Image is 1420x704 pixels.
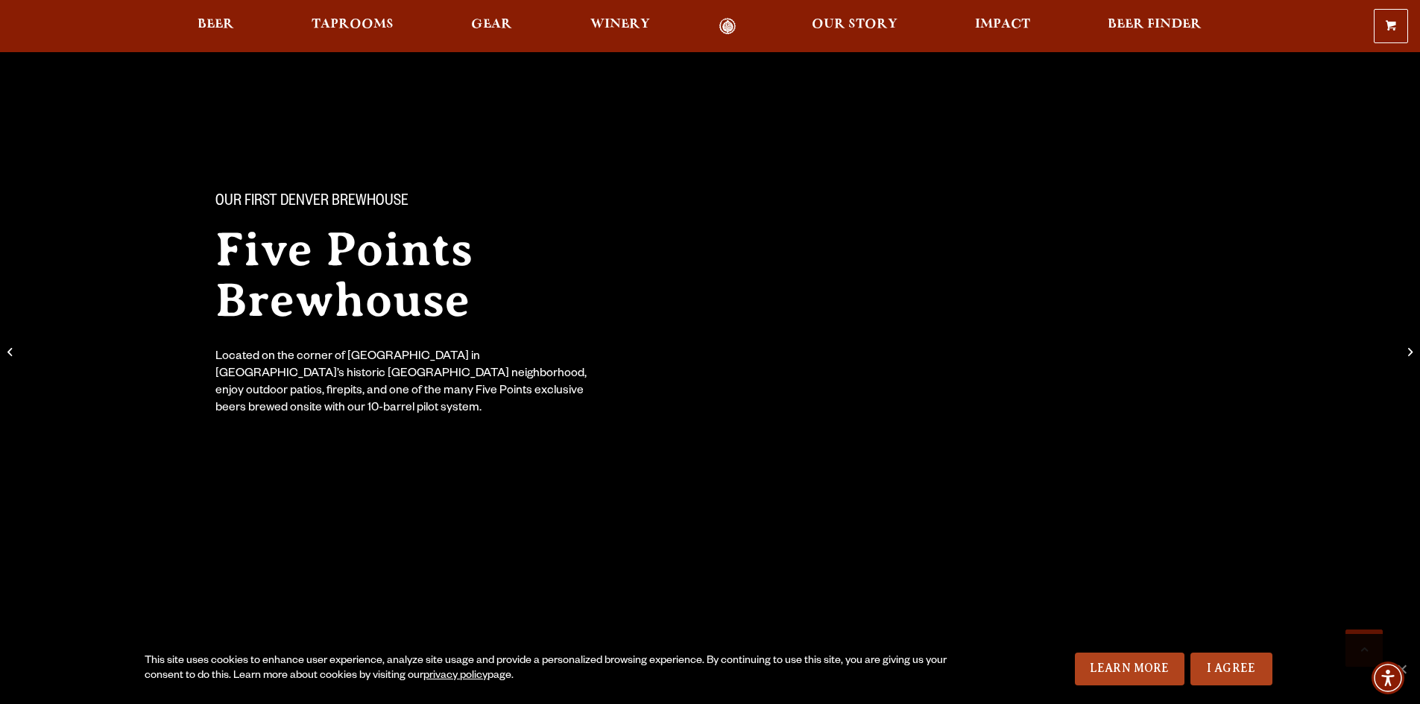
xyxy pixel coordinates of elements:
div: Accessibility Menu [1372,662,1404,694]
span: Taprooms [312,19,394,31]
a: Gear [461,18,522,35]
span: Our Story [812,19,897,31]
a: Beer [188,18,244,35]
span: Beer Finder [1108,19,1202,31]
h2: Five Points Brewhouse [215,224,681,326]
a: Impact [965,18,1040,35]
div: This site uses cookies to enhance user experience, analyze site usage and provide a personalized ... [145,654,952,684]
a: Our Story [802,18,907,35]
div: Located on the corner of [GEOGRAPHIC_DATA] in [GEOGRAPHIC_DATA]’s historic [GEOGRAPHIC_DATA] neig... [215,349,597,418]
span: Beer [198,19,234,31]
span: Impact [975,19,1030,31]
a: privacy policy [423,670,487,682]
a: I Agree [1190,653,1272,685]
a: Scroll to top [1345,630,1383,667]
a: Winery [581,18,660,35]
a: Taprooms [302,18,403,35]
span: Our First Denver Brewhouse [215,193,408,212]
span: Winery [590,19,650,31]
a: Learn More [1075,653,1184,685]
span: Gear [471,19,512,31]
a: Beer Finder [1098,18,1211,35]
a: Odell Home [700,18,756,35]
